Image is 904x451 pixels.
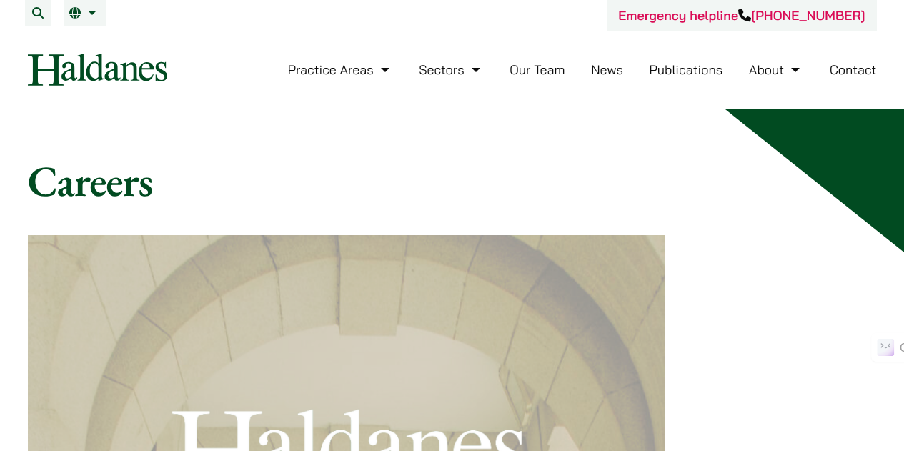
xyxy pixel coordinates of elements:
[28,54,167,86] img: Logo of Haldanes
[510,61,565,78] a: Our Team
[288,61,393,78] a: Practice Areas
[749,61,803,78] a: About
[419,61,483,78] a: Sectors
[69,7,100,19] a: EN
[830,61,877,78] a: Contact
[28,155,877,207] h1: Careers
[650,61,723,78] a: Publications
[591,61,623,78] a: News
[618,7,865,24] a: Emergency helpline[PHONE_NUMBER]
